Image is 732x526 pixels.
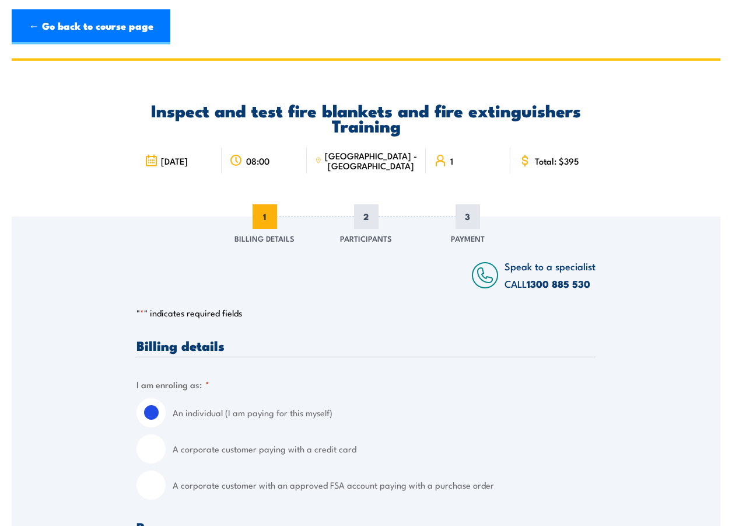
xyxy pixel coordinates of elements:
span: 08:00 [246,156,269,166]
span: Payment [451,232,485,244]
label: A corporate customer paying with a credit card [173,434,596,464]
span: 1 [450,156,453,166]
span: [GEOGRAPHIC_DATA] - [GEOGRAPHIC_DATA] [325,151,418,170]
label: An individual (I am paying for this myself) [173,398,596,427]
span: 2 [354,204,379,229]
span: 3 [456,204,480,229]
span: [DATE] [161,156,188,166]
span: Participants [340,232,392,244]
p: " " indicates required fields [136,307,596,319]
span: 1 [253,204,277,229]
h2: Inspect and test fire blankets and fire extinguishers Training [136,102,596,133]
span: Speak to a specialist CALL [505,259,596,291]
h3: Billing details [136,339,596,352]
span: Billing Details [234,232,295,244]
legend: I am enroling as: [136,378,209,391]
a: ← Go back to course page [12,9,170,44]
a: 1300 885 530 [527,276,590,291]
span: Total: $395 [535,156,579,166]
label: A corporate customer with an approved FSA account paying with a purchase order [173,471,596,500]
